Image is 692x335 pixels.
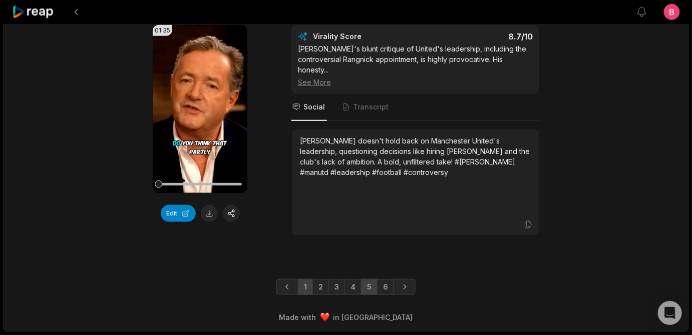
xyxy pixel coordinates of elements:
[298,77,533,87] div: See More
[298,43,533,87] div: [PERSON_NAME]'s blunt critique of United's leadership, including the controversial Rangnick appoi...
[300,135,531,177] div: [PERSON_NAME] doesn't hold back on Manchester United's leadership, questioning decisions like hir...
[276,279,298,295] a: Previous page
[13,312,679,322] div: Made with in [GEOGRAPHIC_DATA]
[344,279,362,295] a: Page 4
[320,313,329,322] img: heart emoji
[353,102,389,112] span: Transcript
[313,31,421,41] div: Virality Score
[361,279,378,295] a: Page 5
[658,301,682,325] div: Open Intercom Messenger
[377,279,394,295] a: Page 6
[312,279,329,295] a: Page 2
[298,279,313,295] a: Page 1 is your current page
[161,205,196,222] button: Edit
[291,94,539,121] nav: Tabs
[276,279,416,295] ul: Pagination
[394,279,416,295] a: Next page
[426,31,533,41] div: 8.7 /10
[153,25,247,193] video: Your browser does not support mp4 format.
[328,279,345,295] a: Page 3
[303,102,325,112] span: Social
